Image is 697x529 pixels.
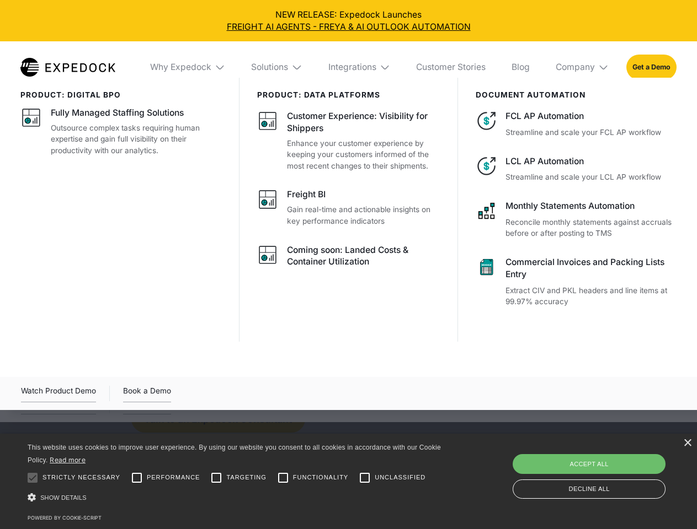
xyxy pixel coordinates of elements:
a: Get a Demo [626,55,677,79]
div: LCL AP Automation [506,155,676,168]
a: Powered by cookie-script [28,515,102,521]
a: FCL AP AutomationStreamline and scale your FCL AP workflow [476,110,677,138]
div: Freight BI [287,188,326,201]
div: Integrations [328,62,376,73]
iframe: Chat Widget [513,410,697,529]
p: Extract CIV and PKL headers and line items at 99.97% accuracy [506,285,676,307]
div: Integrations [320,41,399,93]
div: Coming soon: Landed Costs & Container Utilization [287,244,440,268]
div: FCL AP Automation [506,110,676,122]
p: Outsource complex tasks requiring human expertise and gain full visibility on their productivity ... [51,122,222,156]
div: Customer Experience: Visibility for Shippers [287,110,440,134]
div: Why Expedock [141,41,234,93]
a: open lightbox [21,385,96,402]
span: Strictly necessary [42,473,120,482]
p: Streamline and scale your LCL AP workflow [506,171,676,183]
div: PRODUCT: data platforms [257,90,441,99]
a: Blog [503,41,538,93]
span: Unclassified [375,473,425,482]
p: Streamline and scale your FCL AP workflow [506,127,676,138]
a: Customer Experience: Visibility for ShippersEnhance your customer experience by keeping your cust... [257,110,441,171]
div: Solutions [251,62,288,73]
a: Read more [50,456,86,464]
a: Monthly Statements AutomationReconcile monthly statements against accruals before or after postin... [476,200,677,239]
a: Commercial Invoices and Packing Lists EntryExtract CIV and PKL headers and line items at 99.97% a... [476,256,677,307]
span: Show details [40,494,87,501]
span: This website uses cookies to improve user experience. By using our website you consent to all coo... [28,444,441,464]
span: Targeting [226,473,266,482]
div: document automation [476,90,677,99]
div: Company [556,62,595,73]
a: Customer Stories [407,41,494,93]
p: Gain real-time and actionable insights on key performance indicators [287,204,440,226]
span: Performance [147,473,200,482]
div: Solutions [243,41,311,93]
div: product: digital bpo [20,90,222,99]
div: Monthly Statements Automation [506,200,676,212]
a: FREIGHT AI AGENTS - FREYA & AI OUTLOOK AUTOMATION [9,21,689,33]
a: Coming soon: Landed Costs & Container Utilization [257,244,441,272]
div: Why Expedock [150,62,211,73]
div: Company [547,41,618,93]
div: Show details [28,490,445,505]
a: Fully Managed Staffing SolutionsOutsource complex tasks requiring human expertise and gain full v... [20,107,222,156]
a: Freight BIGain real-time and actionable insights on key performance indicators [257,188,441,226]
a: Book a Demo [123,385,171,402]
span: Functionality [293,473,348,482]
p: Enhance your customer experience by keeping your customers informed of the most recent changes to... [287,138,440,172]
div: Commercial Invoices and Packing Lists Entry [506,256,676,280]
div: NEW RELEASE: Expedock Launches [9,9,689,33]
a: LCL AP AutomationStreamline and scale your LCL AP workflow [476,155,677,183]
div: Watch Product Demo [21,385,96,402]
p: Reconcile monthly statements against accruals before or after posting to TMS [506,217,676,239]
div: Fully Managed Staffing Solutions [51,107,184,119]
